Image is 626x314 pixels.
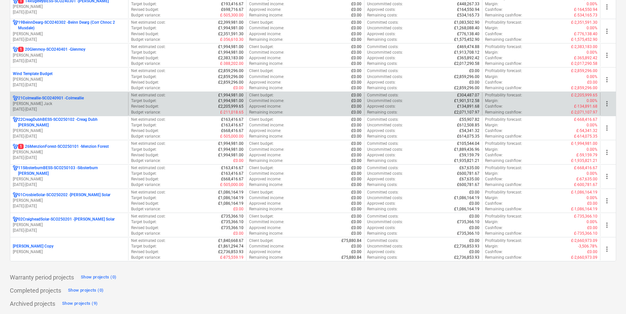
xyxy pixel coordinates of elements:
p: [PERSON_NAME] [13,31,126,37]
p: 0.00% [587,147,597,152]
p: Approved income : [249,55,281,61]
p: Cashflow : [485,31,503,37]
div: Project has multi currencies enabled [13,20,18,31]
p: Budget variance : [131,134,161,139]
p: Target budget : [131,122,157,128]
p: [DATE] - [DATE] [13,155,126,161]
p: Committed costs : [367,165,399,171]
p: £163,416.67 [221,122,243,128]
div: Project has multi currencies enabled [13,217,18,222]
p: £2,351,591.30 [218,31,243,37]
p: £1,913,708.12 [454,50,479,55]
span: more_vert [603,27,611,35]
p: £2,017,290.58 [454,61,479,66]
p: £1,083,502.90 [454,20,479,25]
p: Committed income : [249,74,284,80]
p: £1,994,981.00 [218,25,243,31]
p: Revised budget : [131,80,159,85]
p: Remaining cashflow : [485,85,522,91]
p: 0.00% [587,1,597,7]
span: 1 [18,144,24,149]
p: £0.00 [351,147,361,152]
p: Remaining costs : [367,85,398,91]
p: £776,138.40 [457,31,479,37]
p: [DATE] - [DATE] [13,203,126,209]
p: £1,994,981.00 [218,147,243,152]
p: £534,165.73 [457,13,479,18]
p: £0.00 [351,141,361,146]
p: £448,267.33 [457,1,479,7]
p: [PERSON_NAME] [13,198,126,203]
div: 22CreagDubhBESS-SCO250102 -Creag Dubh [PERSON_NAME][PERSON_NAME][DATE]-[DATE] [13,117,126,140]
p: £0.00 [233,158,243,164]
p: £0.00 [351,37,361,42]
p: Approved income : [249,104,281,109]
p: Committed costs : [367,117,399,122]
p: £614,075.35 [457,134,479,139]
div: Project has multi currencies enabled [13,144,18,149]
p: Uncommitted costs : [367,74,403,80]
p: £163,416.67 [221,165,243,171]
p: Remaining costs : [367,158,398,164]
p: £0.00 [351,92,361,98]
p: Committed costs : [367,141,399,146]
p: £-356,610.30 [220,37,243,42]
p: £1,994,981.00 [218,44,243,50]
p: Uncommitted costs : [367,25,403,31]
p: £-164,550.94 [574,7,597,13]
p: £2,071,107.97 [454,110,479,115]
p: Client budget : [249,44,274,50]
p: Approved income : [249,152,281,158]
p: [DATE] - [DATE] [13,107,126,112]
span: more_vert [603,197,611,205]
p: Target budget : [131,147,157,152]
div: Project has multi currencies enabled [13,95,18,101]
p: £-776,138.40 [574,31,597,37]
div: 19BeinnDearg-SCO240302 -Beinn Dearg (Corr Chnoc 2 Musdale)[PERSON_NAME][DATE]-[DATE] [13,20,126,42]
div: 11SibsterburnBESS-SCO250103 -Sibsterburn [PERSON_NAME][PERSON_NAME][DATE]-[DATE] [13,165,126,188]
p: £163,416.67 [221,117,243,122]
p: £67,635.00 [459,165,479,171]
p: £0.00 [351,13,361,18]
p: £0.00 [351,25,361,31]
div: Wind Template Budget[PERSON_NAME][DATE]-[DATE] [13,71,126,88]
p: Margin : [485,98,498,104]
p: £0.00 [587,80,597,85]
p: Remaining income : [249,158,283,164]
p: £2,399,981.00 [218,20,243,25]
p: £0.00 [351,128,361,134]
p: [PERSON_NAME] [13,77,126,82]
p: £1,994,981.00 [218,141,243,146]
p: [PERSON_NAME] [13,176,126,182]
p: £0.00 [351,55,361,61]
p: Remaining costs : [367,134,398,139]
p: Approved costs : [367,55,396,61]
p: Profitability forecast : [485,44,522,50]
div: Show projects (9) [62,300,98,307]
p: Target budget : [131,98,157,104]
p: 0.00% [587,25,597,31]
p: £0.00 [351,158,361,164]
p: [DATE] - [DATE] [13,58,126,64]
p: £0.00 [351,7,361,13]
p: 11SibsterburnBESS-SCO250103 - Sibsterburn [PERSON_NAME] [18,165,126,176]
p: Net estimated cost : [131,92,166,98]
p: Uncommitted costs : [367,50,403,55]
p: Profitability forecast : [485,92,522,98]
p: 21Colmeallie-SCO240901 - Colmeallie [18,95,84,101]
p: Remaining cashflow : [485,110,522,115]
p: £1,901,512.58 [454,98,479,104]
p: Cashflow : [485,7,503,13]
div: 120Glenmoy-SCO240401 -Glenmoy[PERSON_NAME][DATE]-[DATE] [13,47,126,64]
p: Committed costs : [367,92,399,98]
p: £59,159.79 [459,152,479,158]
p: £0.00 [233,85,243,91]
p: £105,544.04 [457,141,479,146]
p: Remaining cashflow : [485,37,522,42]
p: Remaining cashflow : [485,13,522,18]
p: Margin : [485,74,498,80]
p: Net estimated cost : [131,44,166,50]
p: Uncommitted costs : [367,98,403,104]
p: Approved income : [249,128,281,134]
p: Committed income : [249,147,284,152]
